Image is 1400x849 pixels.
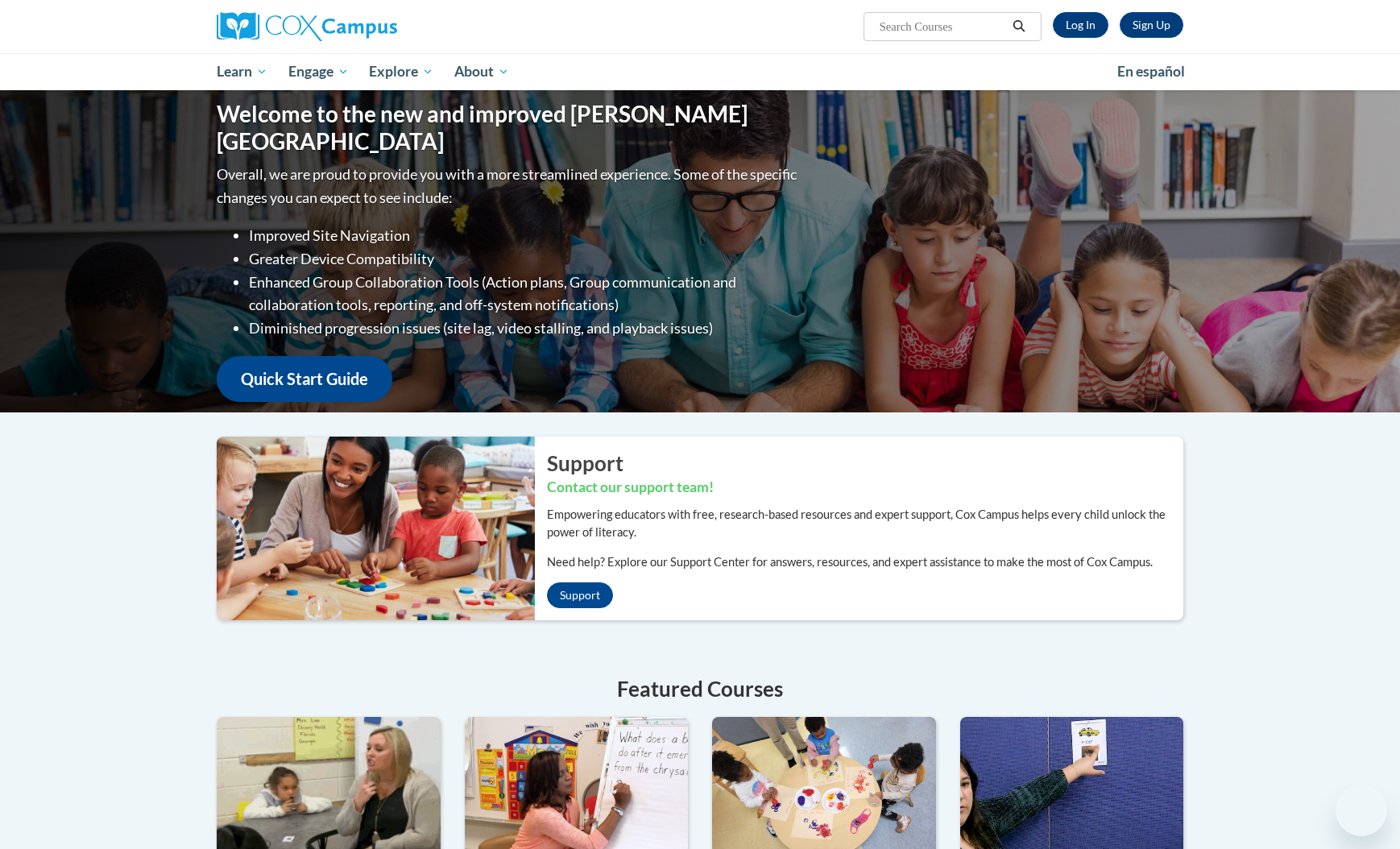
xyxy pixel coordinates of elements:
a: Cox Campus [217,12,523,41]
a: Register [1120,12,1183,38]
a: About [444,53,520,90]
img: Cox Campus [217,12,397,41]
p: Overall, we are proud to provide you with a more streamlined experience. Some of the specific cha... [217,163,801,209]
a: Quick Start Guide [217,356,392,402]
a: Explore [358,53,444,90]
li: Diminished progression issues (site lag, video stalling, and playback issues) [249,317,801,340]
input: Search Courses [878,17,1007,36]
img: ... [205,437,535,620]
p: Empowering educators with free, research-based resources and expert support, Cox Campus helps eve... [547,506,1183,541]
a: Learn [206,53,278,90]
h2: Support [547,449,1183,478]
button: Search [1007,17,1031,36]
a: Support [547,582,613,608]
h3: Contact our support team! [547,478,1183,498]
li: Enhanced Group Collaboration Tools (Action plans, Group communication and collaboration tools, re... [249,271,801,317]
a: Engage [278,53,359,90]
li: Improved Site Navigation [249,224,801,247]
span: Explore [369,62,433,81]
span: En español [1117,63,1185,80]
span: Learn [217,62,267,81]
h4: Featured Courses [217,673,1183,705]
iframe: Button to launch messaging window [1336,785,1387,836]
a: En español [1107,55,1195,89]
p: Need help? Explore our Support Center for answers, resources, and expert assistance to make the m... [547,553,1183,571]
h1: Welcome to the new and improved [PERSON_NAME][GEOGRAPHIC_DATA] [217,101,801,155]
div: Main menu [193,53,1207,90]
span: About [454,62,509,81]
li: Greater Device Compatibility [249,247,801,271]
span: Engage [288,62,349,81]
a: Log In [1053,12,1108,38]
